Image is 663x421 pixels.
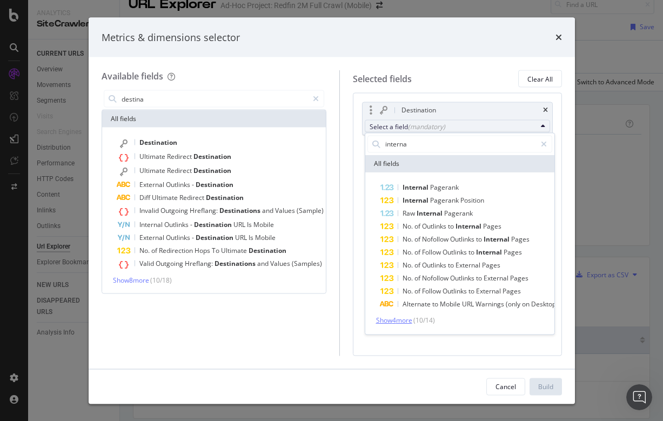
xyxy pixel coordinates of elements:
span: Pages [483,221,501,230]
span: Pages [503,286,521,295]
button: Select a field(mandatory) [365,120,550,133]
span: to [476,234,484,243]
span: Internal [139,220,164,229]
span: Invalid [139,206,160,215]
span: to [468,286,476,295]
button: Build [530,378,562,395]
span: Values [275,206,297,215]
span: Alternate [403,299,432,308]
span: No. [403,221,414,230]
span: Nofollow [422,234,450,243]
span: Mobile [255,233,276,242]
div: modal [89,17,575,404]
span: Pagerank [430,182,459,191]
input: Search by field name [120,91,308,107]
span: Outgoing [160,206,190,215]
span: to [448,260,456,269]
div: All fields [365,155,554,172]
span: to [432,299,440,308]
span: on [522,299,531,308]
div: Select a field [370,122,537,131]
span: to [468,247,476,256]
span: External [139,233,166,242]
span: Pages [510,273,528,282]
span: of [414,286,422,295]
span: Ultimate [152,193,179,202]
span: Outlinks [166,233,192,242]
span: Follow [422,247,443,256]
span: Follow [422,286,443,295]
div: Build [538,382,553,391]
div: (mandatory) [408,122,445,131]
span: URL [233,220,247,229]
span: Hops [195,246,212,255]
input: Search by field name [384,136,536,152]
span: Redirect [167,166,193,175]
span: External [456,260,482,269]
span: Outlinks [166,180,192,189]
span: Valid [139,259,156,268]
button: Clear All [518,70,562,88]
span: Pages [504,247,522,256]
span: (Samples) [292,259,322,268]
span: Pages [511,234,530,243]
span: Hreflang: [185,259,215,268]
span: Show 4 more [376,315,412,324]
span: No. [139,246,151,255]
span: Is [249,233,255,242]
span: No. [403,234,414,243]
span: Redirection [159,246,195,255]
span: URL [462,299,476,308]
span: Outlinks [443,247,468,256]
span: External [476,286,503,295]
span: Redirect [167,152,193,161]
span: External [484,273,510,282]
span: URL [235,233,249,242]
span: - [192,180,196,189]
span: Destination [193,166,231,175]
span: Diff [139,193,152,202]
div: Cancel [495,382,516,391]
span: Ultimate [139,152,167,161]
span: Desktop [531,299,558,308]
span: Outlinks [450,273,476,282]
span: Values [270,259,292,268]
span: Destinations [215,259,257,268]
span: Nofollow [422,273,450,282]
span: Outgoing [156,259,185,268]
div: Destination [401,105,436,116]
span: Internal [403,182,430,191]
span: ( 10 / 18 ) [150,276,172,285]
span: Hreflang: [190,206,219,215]
div: All fields [102,110,326,128]
span: Show 8 more [113,276,149,285]
span: Redirect [179,193,206,202]
span: Destinations [219,206,262,215]
span: Mobile [440,299,462,308]
div: Available fields [102,70,163,82]
span: Outlinks [450,234,476,243]
span: No. [403,247,414,256]
span: Destination [206,193,244,202]
span: of [414,221,422,230]
span: Internal [456,221,483,230]
span: Pages [482,260,500,269]
span: ( 10 / 14 ) [413,315,435,324]
span: Warnings [476,299,506,308]
span: No. [403,273,414,282]
span: Internal [484,234,511,243]
span: Pagerank [444,208,473,217]
span: Outlinks [422,221,448,230]
span: Destination [196,233,235,242]
div: Clear All [527,74,553,83]
span: Internal [476,247,504,256]
span: Destination [249,246,286,255]
span: To [212,246,221,255]
span: Raw [403,208,417,217]
span: of [414,234,422,243]
span: of [414,260,422,269]
span: Destination [196,180,233,189]
span: Mobile [253,220,274,229]
span: Outlinks [443,286,468,295]
div: Metrics & dimensions selector [102,30,240,44]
